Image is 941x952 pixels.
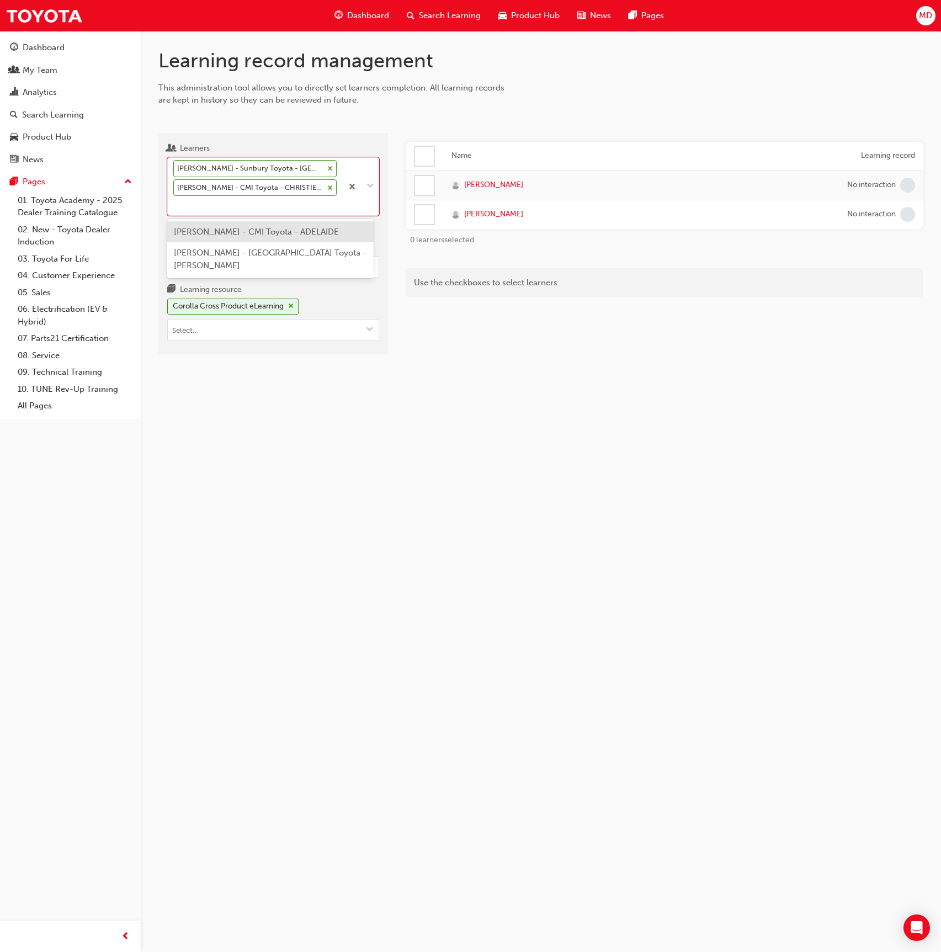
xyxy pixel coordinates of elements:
[13,301,136,330] a: 06. Electrification (EV & Hybrid)
[4,172,136,192] button: Pages
[13,364,136,381] a: 09. Technical Training
[916,6,935,25] button: MD
[629,9,637,23] span: pages-icon
[13,284,136,301] a: 05. Sales
[464,179,523,192] span: [PERSON_NAME]
[490,4,568,27] a: car-iconProduct Hub
[641,9,664,22] span: Pages
[23,86,57,99] div: Analytics
[10,177,18,187] span: pages-icon
[366,326,374,335] span: down-icon
[511,9,560,22] span: Product Hub
[13,221,136,251] a: 02. New - Toyota Dealer Induction
[900,178,915,193] span: learningRecordVerb_NONE-icon
[23,41,65,54] div: Dashboard
[10,66,18,76] span: people-icon
[167,285,176,295] span: learningresource-icon
[174,161,324,177] div: [PERSON_NAME] - Sunbury Toyota - [GEOGRAPHIC_DATA]
[451,179,831,192] a: [PERSON_NAME]
[4,150,136,170] a: News
[121,930,130,944] span: prev-icon
[180,143,210,154] div: Learners
[6,3,83,28] img: Trak
[4,38,136,58] a: Dashboard
[167,144,176,154] span: users-icon
[10,110,18,120] span: search-icon
[10,132,18,142] span: car-icon
[443,142,839,171] th: Name
[23,175,45,188] div: Pages
[419,9,481,22] span: Search Learning
[13,381,136,398] a: 10. TUNE Rev-Up Training
[180,284,242,295] div: Learning resource
[4,82,136,103] a: Analytics
[366,179,374,194] span: down-icon
[4,127,136,147] a: Product Hub
[158,49,923,73] h1: Learning record management
[23,64,57,77] div: My Team
[288,303,294,310] span: cross-icon
[568,4,620,27] a: news-iconNews
[23,153,44,166] div: News
[326,4,398,27] a: guage-iconDashboard
[847,150,915,162] div: Learning record
[13,267,136,284] a: 04. Customer Experience
[900,207,915,222] span: learningRecordVerb_NONE-icon
[4,35,136,172] button: DashboardMy TeamAnalyticsSearch LearningProduct HubNews
[590,9,611,22] span: News
[577,9,586,23] span: news-icon
[410,235,474,244] span: 0 learners selected
[398,4,490,27] a: search-iconSearch Learning
[13,251,136,268] a: 03. Toyota For Life
[23,131,71,143] div: Product Hub
[174,180,324,196] div: [PERSON_NAME] - CMI Toyota - CHRISTIES BEACH
[498,9,507,23] span: car-icon
[451,208,831,221] a: [PERSON_NAME]
[406,268,923,297] div: Use the checkboxes to select learners
[10,88,18,98] span: chart-icon
[903,914,930,941] div: Open Intercom Messenger
[10,155,18,165] span: news-icon
[13,347,136,364] a: 08. Service
[13,330,136,347] a: 07. Parts21 Certification
[847,180,896,190] div: No interaction
[4,60,136,81] a: My Team
[174,248,366,270] span: [PERSON_NAME] - [GEOGRAPHIC_DATA] Toyota - [PERSON_NAME]
[334,9,343,23] span: guage-icon
[407,9,414,23] span: search-icon
[173,200,174,210] input: Learners[PERSON_NAME] - Sunbury Toyota - [GEOGRAPHIC_DATA][PERSON_NAME] - CMI Toyota - CHRISTIES ...
[168,320,379,341] input: Learning resourceCorolla Cross Product eLearningcross-icontoggle menu
[22,109,84,121] div: Search Learning
[464,208,523,221] span: [PERSON_NAME]
[174,227,339,237] span: [PERSON_NAME] - CMI Toyota - ADELAIDE
[158,82,517,107] div: This administration tool allows you to directly set learners completion. All learning records are...
[124,175,132,189] span: up-icon
[620,4,673,27] a: pages-iconPages
[173,300,284,313] div: Corolla Cross Product eLearning
[347,9,389,22] span: Dashboard
[919,9,932,22] span: MD
[13,397,136,414] a: All Pages
[13,192,136,221] a: 01. Toyota Academy - 2025 Dealer Training Catalogue
[4,105,136,125] a: Search Learning
[847,209,896,220] div: No interaction
[10,43,18,53] span: guage-icon
[361,320,379,341] button: toggle menu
